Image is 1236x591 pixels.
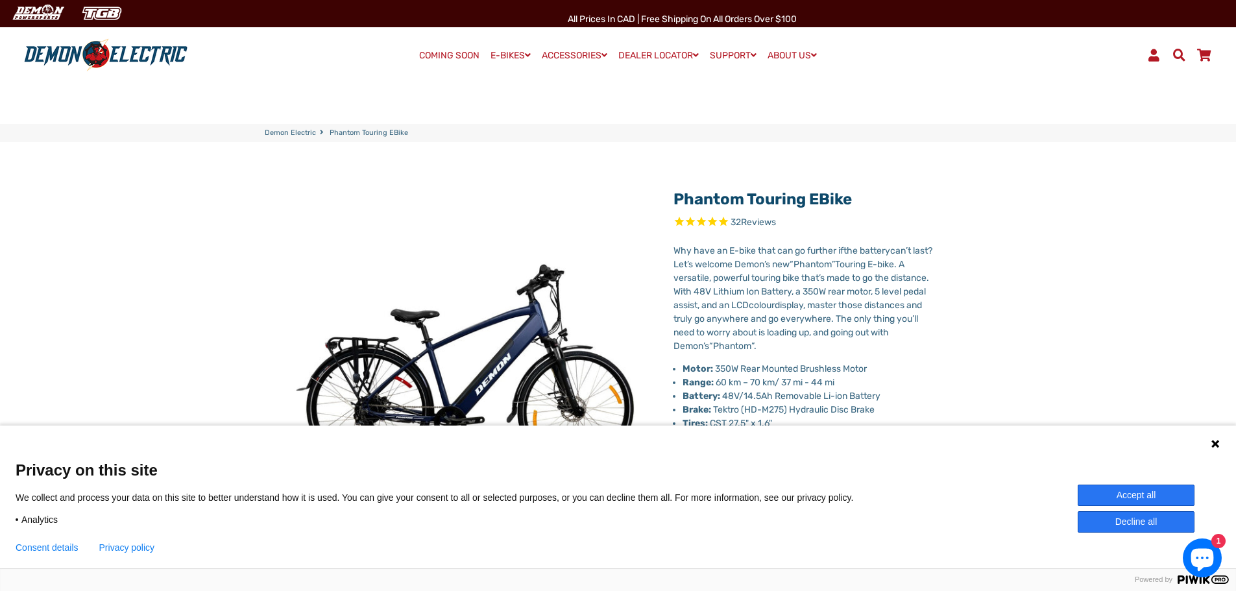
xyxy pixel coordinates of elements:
[16,492,873,503] p: We collect and process your data on this site to better understand how it is used. You can give y...
[673,313,918,352] span: ll need to worry about is loading up, and going out with Demon
[794,259,832,270] span: Phantom
[673,300,922,324] span: display, master those distances and truly go anywhere and go everywhere. The only thing you
[568,14,797,25] span: All Prices in CAD | Free shipping on all orders over $100
[673,190,852,208] a: Phantom Touring eBike
[19,38,192,72] img: Demon Electric logo
[709,341,713,352] span: “
[763,46,821,65] a: ABOUT US
[713,341,751,352] span: Phantom
[683,404,711,415] strong: Brake:
[683,391,720,402] strong: Battery:
[686,245,843,256] span: y have an E-bike that can go further if
[819,272,820,283] span: ’
[673,259,904,283] span: Touring E-bike. A versatile, powerful touring bike that
[705,46,761,65] a: SUPPORT
[741,217,776,228] span: Reviews
[928,245,932,256] span: ?
[99,542,155,553] a: Privacy policy
[683,376,932,389] li: 60 km – 70 km/ 37 mi - 44 mi
[766,259,790,270] span: s new
[1130,575,1178,584] span: Powered by
[683,416,932,430] li: CST 27.5" x 1.6"
[908,245,928,256] span: t last
[687,259,688,270] span: ’
[790,259,794,270] span: “
[16,542,79,553] button: Consent details
[705,341,709,352] span: s
[673,272,929,311] span: s made to go the distance. With 48V Lithium Ion Battery, a 350W rear motor, 5 level pedal assist,...
[16,461,1220,479] span: Privacy on this site
[749,300,775,311] span: colour
[843,245,890,256] span: the battery
[890,245,906,256] span: can
[1179,538,1226,581] inbox-online-store-chat: Shopify online store chat
[703,341,705,352] span: ’
[832,259,835,270] span: ”
[673,215,932,230] span: Rated 4.8 out of 5 stars 32 reviews
[912,313,914,324] span: ’
[764,259,766,270] span: ’
[6,3,69,24] img: Demon Electric
[537,46,612,65] a: ACCESSORIES
[673,259,687,270] span: Let
[21,514,58,525] span: Analytics
[683,418,708,429] strong: Tires:
[683,403,932,416] li: Tektro (HD-M275) Hydraulic Disc Brake
[415,47,484,65] a: COMING SOON
[1078,485,1194,506] button: Accept all
[688,259,764,270] span: s welcome Demon
[673,245,686,256] span: Wh
[683,362,932,376] li: 350W Rear Mounted Brushless Motor
[683,377,714,388] strong: Range:
[683,389,932,403] li: 48V/14.5Ah Removable Li-ion Battery
[265,128,316,139] a: Demon Electric
[75,3,128,24] img: TGB Canada
[683,363,713,374] strong: Motor:
[751,341,757,352] span: ”.
[330,128,408,139] span: Phantom Touring eBike
[731,217,776,228] span: 32 reviews
[486,46,535,65] a: E-BIKES
[1078,511,1194,533] button: Decline all
[906,245,908,256] span: ’
[614,46,703,65] a: DEALER LOCATOR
